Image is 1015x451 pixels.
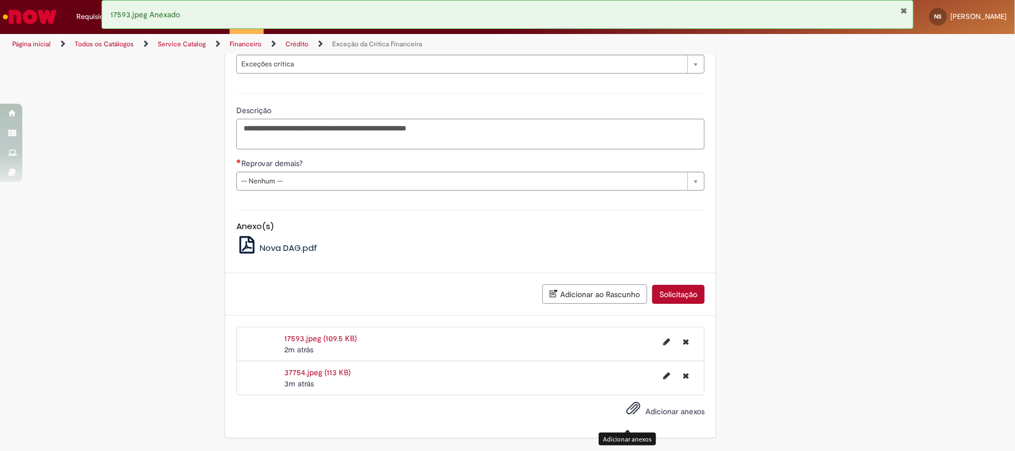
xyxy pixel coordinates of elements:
span: 2m atrás [284,345,313,355]
a: Crédito [285,40,308,49]
a: 17593.jpeg (109.5 KB) [284,333,357,343]
button: Adicionar anexos [623,398,643,424]
a: Service Catalog [158,40,206,49]
div: Adicionar anexos [599,433,656,445]
a: Nova DAG.pdf [236,242,317,254]
span: NS [935,13,942,20]
time: 30/09/2025 17:25:37 [284,379,314,389]
button: Excluir 37754.jpeg [676,367,696,385]
button: Editar nome de arquivo 37754.jpeg [657,367,677,385]
time: 30/09/2025 17:26:40 [284,345,313,355]
span: 3m atrás [284,379,314,389]
span: Necessários [236,159,241,163]
span: Nova DAG.pdf [260,242,317,254]
button: Solicitação [652,285,705,304]
textarea: Descrição [236,119,705,149]
span: Descrição [236,105,274,115]
span: [PERSON_NAME] [950,12,1007,21]
span: -- Nenhum -- [241,172,682,190]
a: Exceção da Crítica Financeira [332,40,422,49]
button: Editar nome de arquivo 17593.jpeg [657,333,677,351]
h5: Anexo(s) [236,222,705,231]
a: Página inicial [12,40,51,49]
span: 17593.jpeg Anexado [110,9,180,20]
a: 37754.jpeg (113 KB) [284,367,351,377]
span: Reprovar demais? [241,158,305,168]
button: Adicionar ao Rascunho [542,284,647,304]
button: Excluir 17593.jpeg [676,333,696,351]
a: Financeiro [230,40,261,49]
button: Fechar Notificação [900,6,907,15]
span: Requisições [76,11,115,22]
a: Todos os Catálogos [75,40,134,49]
img: ServiceNow [1,6,59,28]
ul: Trilhas de página [8,34,668,55]
span: Exceções crítica [241,55,682,73]
span: Adicionar anexos [645,406,705,416]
